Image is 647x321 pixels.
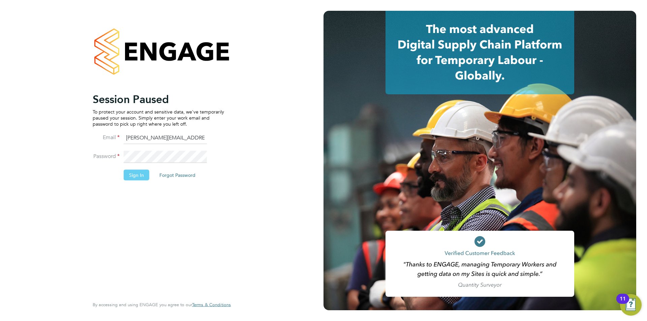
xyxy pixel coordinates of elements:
a: Terms & Conditions [192,302,231,308]
button: Forgot Password [154,169,201,180]
button: Open Resource Center, 11 new notifications [620,294,642,316]
div: 11 [620,299,626,308]
p: To protect your account and sensitive data, we've temporarily paused your session. Simply enter y... [93,108,224,127]
h2: Session Paused [93,92,224,106]
label: Email [93,134,120,141]
label: Password [93,153,120,160]
input: Enter your work email... [124,132,207,144]
button: Sign In [124,169,149,180]
span: By accessing and using ENGAGE you agree to our [93,302,231,308]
